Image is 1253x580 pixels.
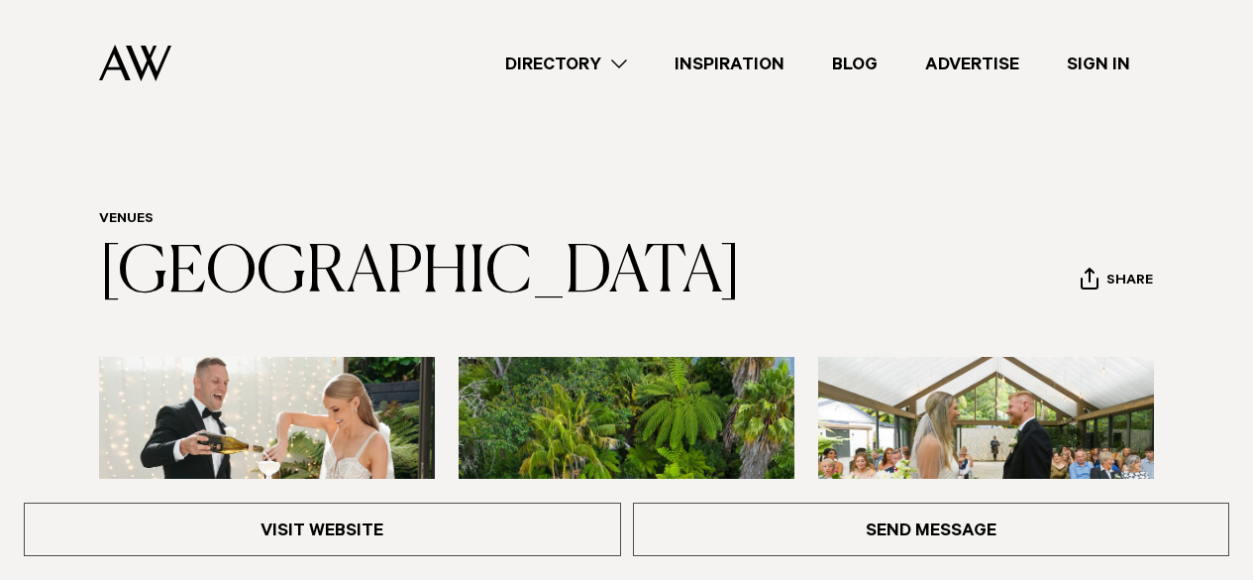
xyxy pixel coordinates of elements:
[808,51,901,77] a: Blog
[99,242,741,305] a: [GEOGRAPHIC_DATA]
[99,212,154,228] a: Venues
[651,51,808,77] a: Inspiration
[1043,51,1154,77] a: Sign In
[24,503,621,556] a: Visit Website
[1080,267,1154,296] button: Share
[99,45,171,81] img: Auckland Weddings Logo
[818,357,1154,572] img: Ceremony at West Auckland venue
[633,503,1230,556] a: Send Message
[1106,273,1153,291] span: Share
[901,51,1043,77] a: Advertise
[99,357,435,572] img: Champagne tower at Tui Hills
[481,51,651,77] a: Directory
